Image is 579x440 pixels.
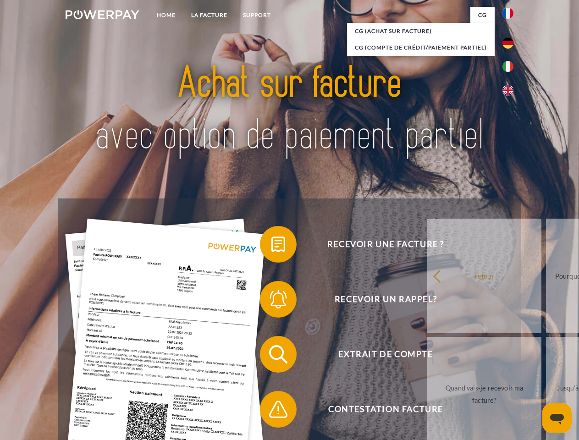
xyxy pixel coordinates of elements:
a: Home [149,7,183,23]
span: Recevoir une facture ? [273,226,498,263]
img: qb_bell.svg [267,288,290,311]
img: en [502,85,513,96]
img: qb_search.svg [267,343,290,366]
a: CG [470,7,495,23]
a: LA FACTURE [183,7,235,23]
a: CG (achat sur facture) [347,23,495,39]
img: de [502,38,513,49]
a: Support [235,7,279,23]
button: Recevoir un rappel? [260,281,498,318]
img: fr [502,8,513,19]
span: Contestation Facture [273,391,498,428]
button: Contestation Facture [260,391,498,428]
button: Extrait de compte [260,336,498,373]
img: qb_bill.svg [267,233,290,256]
iframe: Bouton de lancement de la fenêtre de messagerie [542,403,572,433]
div: retour [433,269,536,282]
a: CG (Compte de crédit/paiement partiel) [347,39,495,56]
img: qb_warning.svg [267,398,290,421]
span: Extrait de compte [273,336,498,373]
img: it [502,61,513,72]
img: title-powerpay_fr.svg [88,44,491,176]
img: logo-powerpay-white.svg [66,10,139,19]
span: Recevoir un rappel? [273,281,498,318]
div: Quand vais-je recevoir ma facture? [433,382,536,407]
button: Recevoir une facture ? [260,226,498,263]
